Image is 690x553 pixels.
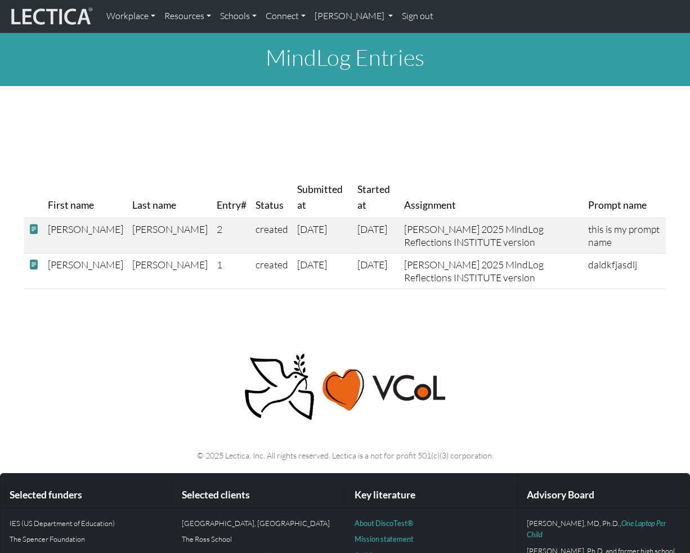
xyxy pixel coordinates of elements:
div: Key literature [346,483,517,508]
img: lecticalive [8,6,93,27]
td: [PERSON_NAME] [128,253,212,289]
td: [DATE] [353,253,400,289]
td: [PERSON_NAME] [43,218,128,254]
td: created [251,253,293,289]
p: The Ross School [182,533,335,545]
th: Assignment [400,177,584,218]
a: Schools [216,5,261,28]
a: Connect [261,5,310,28]
td: 1 [212,253,251,289]
td: [DATE] [293,218,353,254]
a: About DiscoTest® [355,519,413,528]
span: view [29,259,39,271]
img: Peace, love, VCoL [241,352,449,422]
p: IES (US Department of Education) [10,518,163,529]
th: Prompt name [584,177,666,218]
a: One Laptop Per Child [527,519,666,539]
td: [PERSON_NAME] [128,218,212,254]
td: created [251,218,293,254]
td: [PERSON_NAME] [43,253,128,289]
td: 2 [212,218,251,254]
p: [PERSON_NAME], MD, Ph.D., [527,518,680,541]
a: Workplace [102,5,160,28]
a: Resources [160,5,216,28]
div: Selected funders [1,483,172,508]
td: [DATE] [353,218,400,254]
th: Submitted at [293,177,353,218]
p: © 2025 Lectica, Inc. All rights reserved. Lectica is a not for profit 501(c)(3) corporation. [31,449,659,462]
td: [PERSON_NAME] 2025 MindLog Reflections INSTITUTE version [400,253,584,289]
td: [PERSON_NAME] 2025 MindLog Reflections INSTITUTE version [400,218,584,254]
p: [GEOGRAPHIC_DATA], [GEOGRAPHIC_DATA] [182,518,335,529]
td: this is my prompt name [584,218,666,254]
th: Status [251,177,293,218]
th: Started at [353,177,400,218]
a: Mission statement [355,534,414,543]
p: The Spencer Foundation [10,533,163,545]
a: [PERSON_NAME] [310,5,397,28]
th: Entry# [212,177,251,218]
td: daldkfjasdlj [584,253,666,289]
td: [DATE] [293,253,353,289]
span: view [29,223,39,235]
a: Sign out [397,5,438,28]
div: Selected clients [173,483,344,508]
th: First name [43,177,128,218]
div: Advisory Board [518,483,689,508]
th: Last name [128,177,212,218]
